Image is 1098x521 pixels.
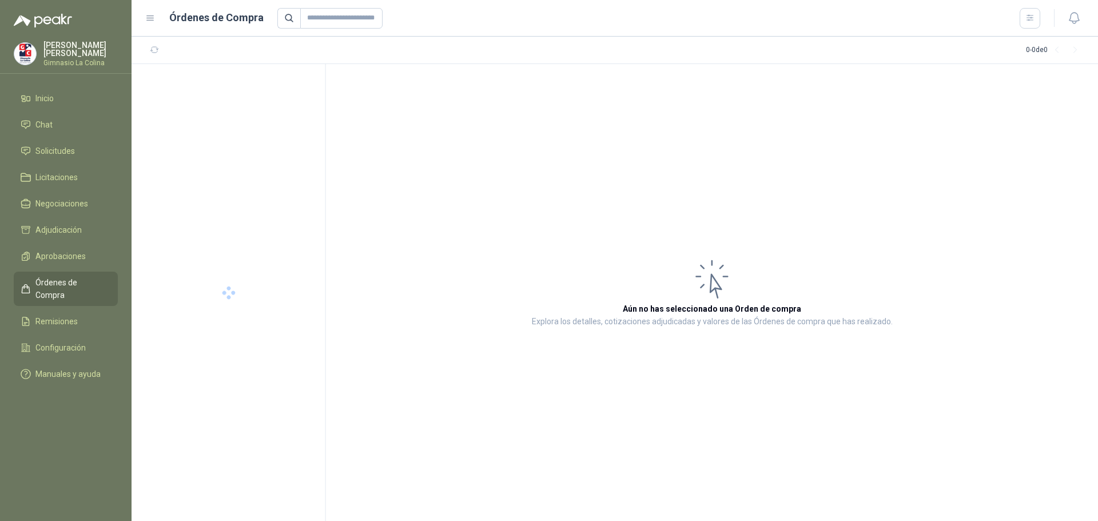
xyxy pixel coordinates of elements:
[14,337,118,359] a: Configuración
[14,219,118,241] a: Adjudicación
[43,41,118,57] p: [PERSON_NAME] [PERSON_NAME]
[35,171,78,184] span: Licitaciones
[14,311,118,332] a: Remisiones
[35,224,82,236] span: Adjudicación
[14,114,118,136] a: Chat
[1026,41,1084,59] div: 0 - 0 de 0
[35,145,75,157] span: Solicitudes
[623,303,801,315] h3: Aún no has seleccionado una Orden de compra
[14,14,72,27] img: Logo peakr
[14,88,118,109] a: Inicio
[43,59,118,66] p: Gimnasio La Colina
[35,368,101,380] span: Manuales y ayuda
[35,92,54,105] span: Inicio
[14,193,118,214] a: Negociaciones
[14,140,118,162] a: Solicitudes
[35,250,86,263] span: Aprobaciones
[35,197,88,210] span: Negociaciones
[35,315,78,328] span: Remisiones
[35,118,53,131] span: Chat
[532,315,893,329] p: Explora los detalles, cotizaciones adjudicadas y valores de las Órdenes de compra que has realizado.
[14,363,118,385] a: Manuales y ayuda
[14,272,118,306] a: Órdenes de Compra
[14,166,118,188] a: Licitaciones
[169,10,264,26] h1: Órdenes de Compra
[35,341,86,354] span: Configuración
[14,43,36,65] img: Company Logo
[35,276,107,301] span: Órdenes de Compra
[14,245,118,267] a: Aprobaciones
